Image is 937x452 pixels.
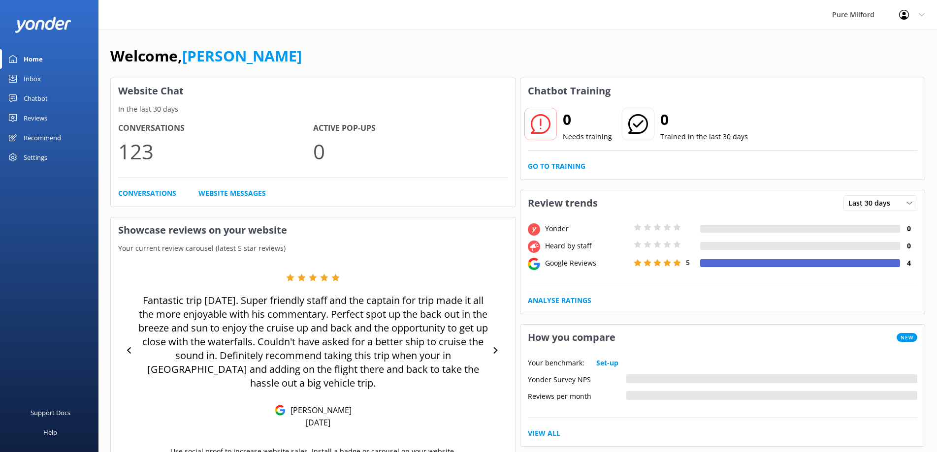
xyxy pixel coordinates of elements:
a: View All [528,428,560,439]
p: Trained in the last 30 days [660,131,748,142]
h3: Chatbot Training [520,78,618,104]
p: [DATE] [306,417,330,428]
img: yonder-white-logo.png [15,17,71,33]
h3: Website Chat [111,78,516,104]
div: Help [43,422,57,442]
a: Analyse Ratings [528,295,591,306]
h3: Review trends [520,190,605,216]
a: Website Messages [198,188,266,199]
h4: Conversations [118,122,313,135]
div: Reviews [24,108,47,128]
div: Home [24,49,43,69]
a: Conversations [118,188,176,199]
a: Go to Training [528,161,585,172]
div: Yonder [543,223,631,234]
div: Chatbot [24,89,48,108]
div: Yonder Survey NPS [528,374,626,383]
p: In the last 30 days [111,104,516,115]
h3: Showcase reviews on your website [111,217,516,243]
p: 0 [313,135,508,168]
span: 5 [686,258,690,267]
p: Your benchmark: [528,358,584,368]
div: Google Reviews [543,258,631,269]
h1: Welcome, [110,44,302,68]
div: Heard by staff [543,241,631,251]
div: Settings [24,148,47,167]
p: Needs training [563,131,612,142]
h3: How you compare [520,325,623,350]
a: Set-up [596,358,618,368]
p: Fantastic trip [DATE]. Super friendly staff and the captain for trip made it all the more enjoyab... [138,294,488,390]
div: Support Docs [31,403,70,422]
span: Last 30 days [848,198,896,209]
div: Reviews per month [528,391,626,400]
h2: 0 [563,108,612,131]
div: Inbox [24,69,41,89]
h4: 4 [900,258,917,269]
p: [PERSON_NAME] [286,405,352,416]
h4: 0 [900,223,917,234]
span: New [897,333,917,342]
h4: 0 [900,241,917,251]
img: Google Reviews [275,405,286,416]
h4: Active Pop-ups [313,122,508,135]
p: 123 [118,135,313,168]
p: Your current review carousel (latest 5 star reviews) [111,243,516,254]
div: Recommend [24,128,61,148]
a: [PERSON_NAME] [182,46,302,66]
h2: 0 [660,108,748,131]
